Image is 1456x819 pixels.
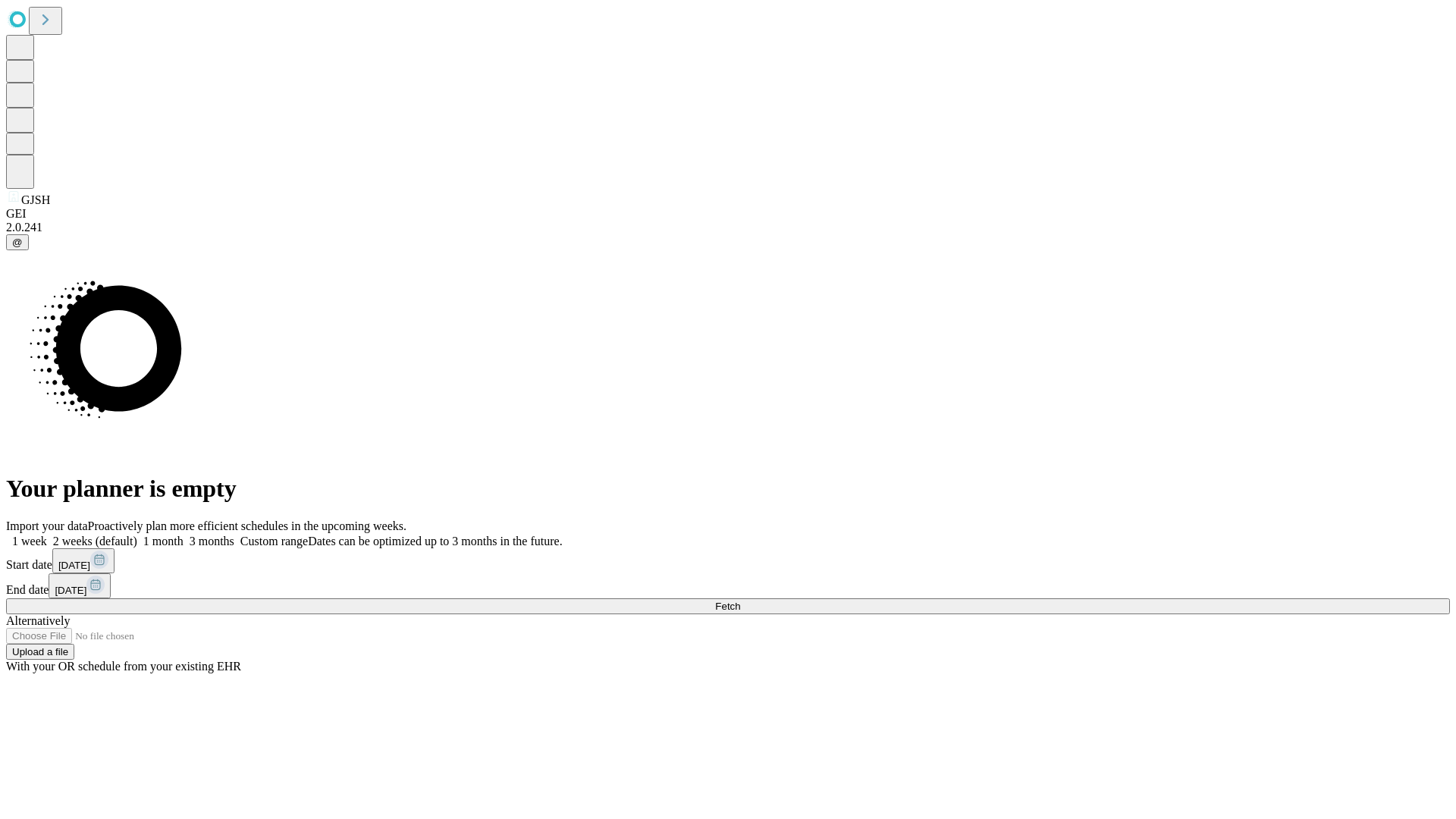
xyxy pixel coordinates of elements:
button: Fetch [6,598,1450,614]
span: 2 weeks (default) [53,535,137,548]
span: Import your data [6,519,88,532]
div: End date [6,573,1450,598]
button: [DATE] [52,548,115,573]
span: 1 week [12,535,47,548]
span: Custom range [240,535,308,548]
span: GJSH [21,193,50,206]
span: 3 months [190,535,234,548]
button: @ [6,234,29,250]
button: Upload a file [6,644,74,660]
span: 1 month [143,535,184,548]
span: Fetch [715,601,740,612]
span: Dates can be optimized up to 3 months in the future. [308,535,562,548]
div: GEI [6,207,1450,221]
span: With your OR schedule from your existing EHR [6,660,241,673]
div: Start date [6,548,1450,573]
button: [DATE] [49,573,111,598]
span: Proactively plan more efficient schedules in the upcoming weeks. [88,519,406,532]
div: 2.0.241 [6,221,1450,234]
span: [DATE] [55,585,86,596]
span: @ [12,237,23,248]
h1: Your planner is empty [6,475,1450,503]
span: Alternatively [6,614,70,627]
span: [DATE] [58,560,90,571]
